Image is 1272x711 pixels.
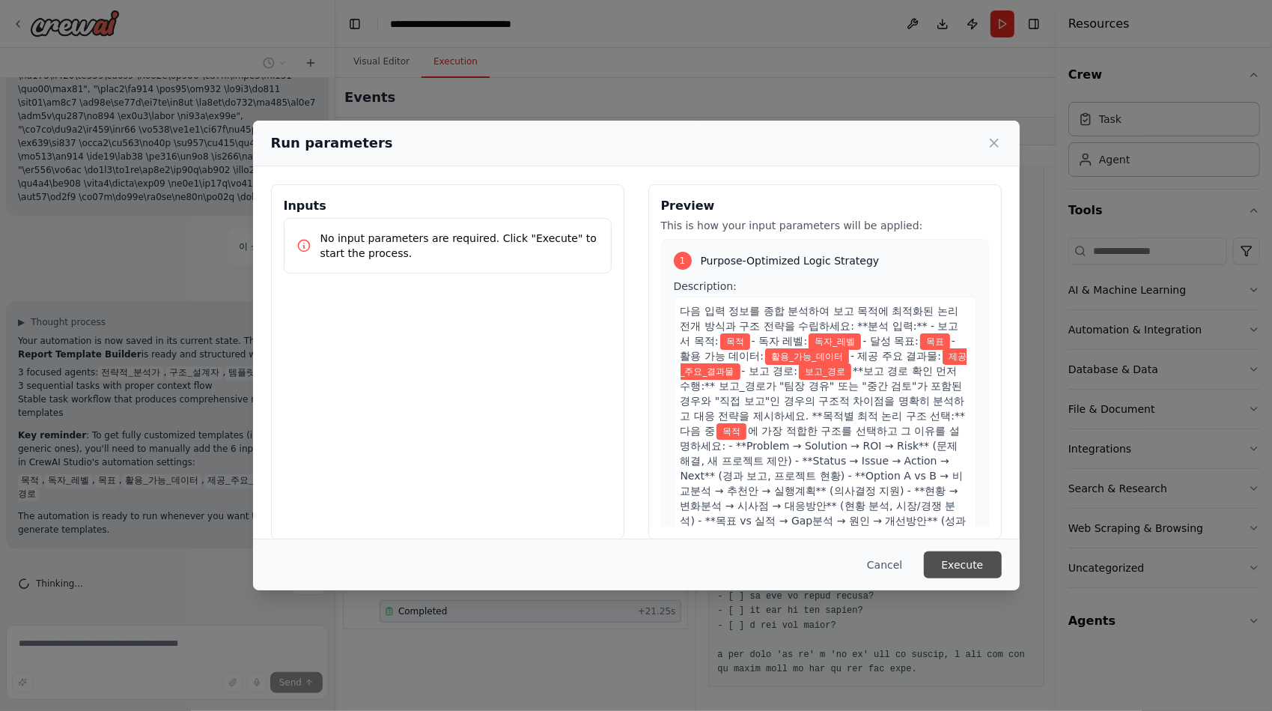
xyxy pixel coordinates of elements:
[716,423,746,440] span: Variable: 목적
[920,333,950,350] span: Variable: 목표
[862,335,919,347] span: - 달성 목표:
[681,305,959,347] span: 다음 입력 정보를 종합 분석하여 보고 목적에 최적화된 논리 전개 방식과 구조 전략을 수립하세요: **분석 입력:** - 보고서 목적:
[752,335,808,347] span: - 독자 레벨:
[320,231,599,261] p: No input parameters are required. Click "Execute" to start the process.
[681,365,966,437] span: **보고 경로 확인 먼저 수행:** 보고_경로가 "팀장 경유" 또는 "중간 검토"가 포함된 경우와 "직접 보고"인 경우의 구조적 차이점을 명확히 분석하고 대응 전략을 제시하세...
[855,551,914,578] button: Cancel
[850,350,941,362] span: - 제공 주요 결과물:
[765,348,849,365] span: Variable: 활용_가능_데이터
[924,551,1002,578] button: Execute
[681,348,967,380] span: Variable: 제공_주요_결과물
[271,133,393,154] h2: Run parameters
[284,197,612,215] h3: Inputs
[661,197,989,215] h3: Preview
[809,333,861,350] span: Variable: 독자_레벨
[674,280,737,292] span: Description:
[799,363,851,380] span: Variable: 보고_경로
[661,218,989,233] p: This is how your input parameters will be applied:
[720,333,750,350] span: Variable: 목적
[681,425,967,557] span: 에 가장 적합한 구조를 선택하고 그 이유를 설명하세요: - **Problem → Solution → ROI → Risk** (문제 해결, 새 프로젝트 제안) - **Statu...
[742,365,798,377] span: - 보고 경로:
[674,252,692,270] div: 1
[701,253,880,268] span: Purpose-Optimized Logic Strategy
